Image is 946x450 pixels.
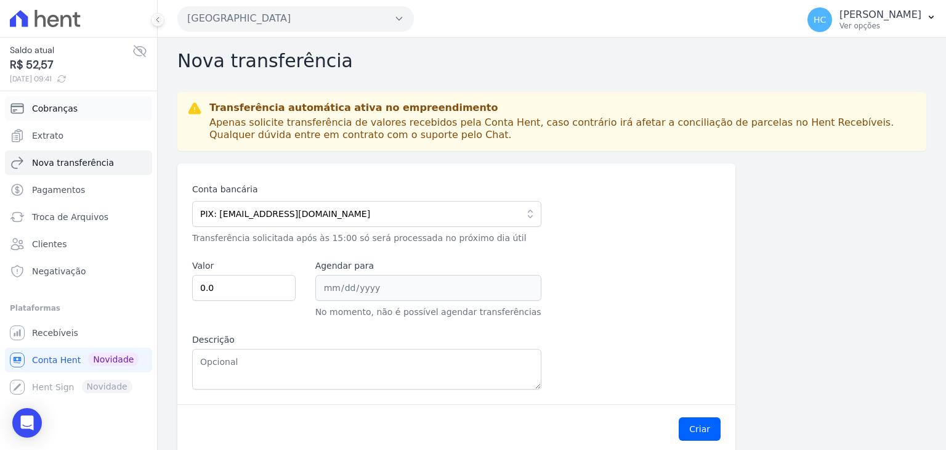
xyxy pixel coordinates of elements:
span: Cobranças [32,102,78,115]
p: No momento, não é possível agendar transferências [315,306,541,319]
span: [DATE] 09:41 [10,73,132,84]
span: Pagamentos [32,184,85,196]
p: [PERSON_NAME] [839,9,921,21]
label: Agendar para [315,260,541,272]
a: Pagamentos [5,178,152,202]
span: Novidade [88,353,139,366]
a: Cobranças [5,96,152,121]
span: Saldo atual [10,44,132,57]
span: Troca de Arquivos [32,211,108,223]
h2: Nova transferência [177,50,926,72]
p: Transferência solicitada após às 15:00 só será processada no próximo dia útil [192,232,541,245]
a: Nova transferência [5,150,152,175]
nav: Sidebar [10,96,147,399]
span: Extrato [32,129,63,142]
label: Valor [192,260,296,272]
p: Ver opções [839,21,921,31]
a: Conta Hent Novidade [5,348,152,372]
a: Negativação [5,259,152,284]
span: Conta Hent [32,354,81,366]
label: Descrição [192,333,541,346]
a: Troca de Arquivos [5,205,152,229]
span: Negativação [32,265,86,277]
a: Extrato [5,123,152,148]
span: R$ 52,57 [10,57,132,73]
a: Clientes [5,232,152,256]
span: Recebíveis [32,327,78,339]
p: Transferência automática ativa no empreendimento [209,102,916,114]
label: Conta bancária [192,183,541,196]
div: Open Intercom Messenger [12,408,42,438]
span: HC [814,15,826,24]
div: Plataformas [10,301,147,316]
span: Nova transferência [32,157,114,169]
button: HC [PERSON_NAME] Ver opções [798,2,946,37]
button: Criar [679,417,721,441]
a: Recebíveis [5,321,152,345]
p: Apenas solicite transferência de valores recebidos pela Conta Hent, caso contrário irá afetar a c... [209,117,916,141]
button: [GEOGRAPHIC_DATA] [177,6,414,31]
span: Clientes [32,238,67,250]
